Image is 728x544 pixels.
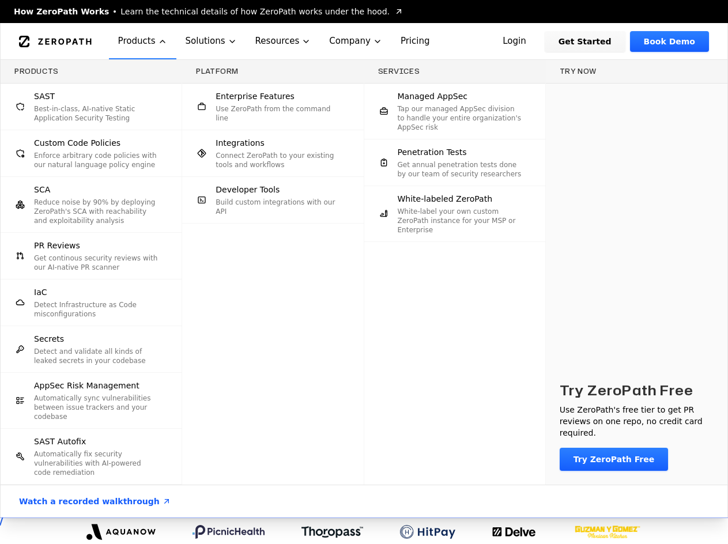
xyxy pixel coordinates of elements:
[560,404,714,439] p: Use ZeroPath's free tier to get PR reviews on one repo, no credit card required.
[34,347,159,365] p: Detect and validate all kinds of leaked secrets in your codebase
[34,104,159,123] p: Best-in-class, AI-native Static Application Security Testing
[5,485,185,517] a: Watch a recorded walkthrough
[182,130,363,176] a: IntegrationsConnect ZeroPath to your existing tools and workflows
[398,160,522,179] p: Get annual penetration tests done by our team of security researchers
[34,151,159,169] p: Enforce arbitrary code policies with our natural language policy engine
[216,151,340,169] p: Connect ZeroPath to your existing tools and workflows
[364,84,545,139] a: Managed AppSecTap our managed AppSec division to handle your entire organization's AppSec risk
[398,146,467,158] span: Penetration Tests
[109,23,176,59] button: Products
[398,90,468,102] span: Managed AppSec
[216,137,264,149] span: Integrations
[14,6,109,17] span: How ZeroPath Works
[489,31,540,52] a: Login
[1,130,182,176] a: Custom Code PoliciesEnforce arbitrary code policies with our natural language policy engine
[34,449,159,477] p: Automatically fix security vulnerabilities with AI-powered code remediation
[301,526,363,538] img: Thoropass
[1,429,182,484] a: SAST AutofixAutomatically fix security vulnerabilities with AI-powered code remediation
[120,6,390,17] span: Learn the technical details of how ZeroPath works under the hood.
[34,286,47,298] span: IaC
[176,23,246,59] button: Solutions
[182,84,363,130] a: Enterprise FeaturesUse ZeroPath from the command line
[14,67,168,76] h3: Products
[216,198,340,216] p: Build custom integrations with our API
[378,67,531,76] h3: Services
[364,186,545,241] a: White-labeled ZeroPathWhite-label your own custom ZeroPath instance for your MSP or Enterprise
[1,84,182,130] a: SASTBest-in-class, AI-native Static Application Security Testing
[196,67,349,76] h3: Platform
[398,193,493,205] span: White-labeled ZeroPath
[320,23,391,59] button: Company
[34,254,159,272] p: Get continous security reviews with our AI-native PR scanner
[216,184,280,195] span: Developer Tools
[1,233,182,279] a: PR ReviewsGet continous security reviews with our AI-native PR scanner
[182,177,363,223] a: Developer ToolsBuild custom integrations with our API
[34,240,80,251] span: PR Reviews
[34,436,86,447] span: SAST Autofix
[1,177,182,232] a: SCAReduce noise by 90% by deploying ZeroPath's SCA with reachability and exploitability analysis
[1,373,182,428] a: AppSec Risk ManagementAutomatically sync vulnerabilities between issue trackers and your codebase
[398,104,522,132] p: Tap our managed AppSec division to handle your entire organization's AppSec risk
[34,184,50,195] span: SCA
[14,6,403,17] a: How ZeroPath WorksLearn the technical details of how ZeroPath works under the hood.
[545,31,625,52] a: Get Started
[630,31,709,52] a: Book Demo
[246,23,320,59] button: Resources
[34,333,64,345] span: Secrets
[34,380,139,391] span: AppSec Risk Management
[364,139,545,186] a: Penetration TestsGet annual penetration tests done by our team of security researchers
[560,448,669,471] a: Try ZeroPath Free
[1,326,182,372] a: SecretsDetect and validate all kinds of leaked secrets in your codebase
[34,394,159,421] p: Automatically sync vulnerabilities between issue trackers and your codebase
[398,207,522,235] p: White-label your own custom ZeroPath instance for your MSP or Enterprise
[1,279,182,326] a: IaCDetect Infrastructure as Code misconfigurations
[34,300,159,319] p: Detect Infrastructure as Code misconfigurations
[391,23,439,59] a: Pricing
[216,90,295,102] span: Enterprise Features
[216,104,340,123] p: Use ZeroPath from the command line
[34,137,120,149] span: Custom Code Policies
[34,90,55,102] span: SAST
[34,198,159,225] p: Reduce noise by 90% by deploying ZeroPath's SCA with reachability and exploitability analysis
[560,67,714,76] h3: Try now
[560,381,693,399] h3: Try ZeroPath Free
